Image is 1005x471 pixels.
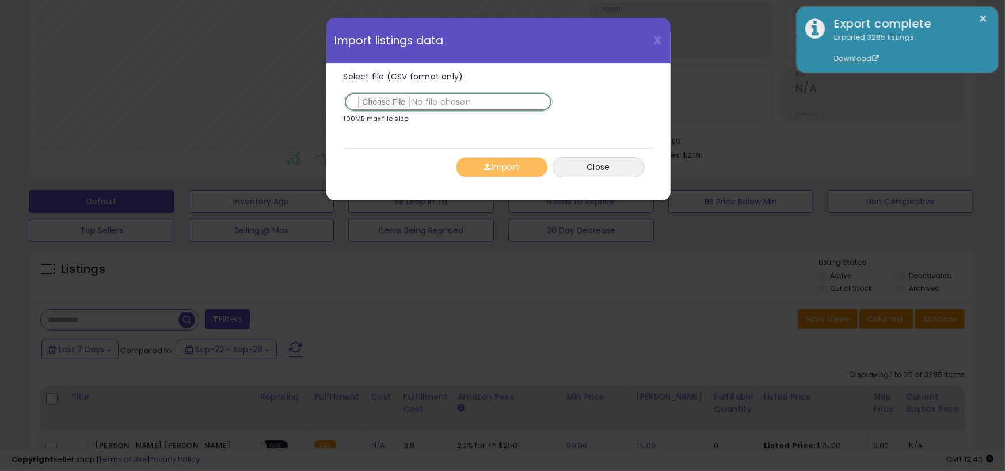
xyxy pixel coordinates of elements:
[335,35,444,46] span: Import listings data
[825,16,989,32] div: Export complete
[825,32,989,64] div: Exported 3285 listings.
[456,157,548,177] button: Import
[834,54,879,63] a: Download
[654,32,662,48] span: X
[979,12,988,26] button: ×
[344,71,463,82] span: Select file (CSV format only)
[553,157,645,177] button: Close
[344,116,409,122] p: 100MB max file size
